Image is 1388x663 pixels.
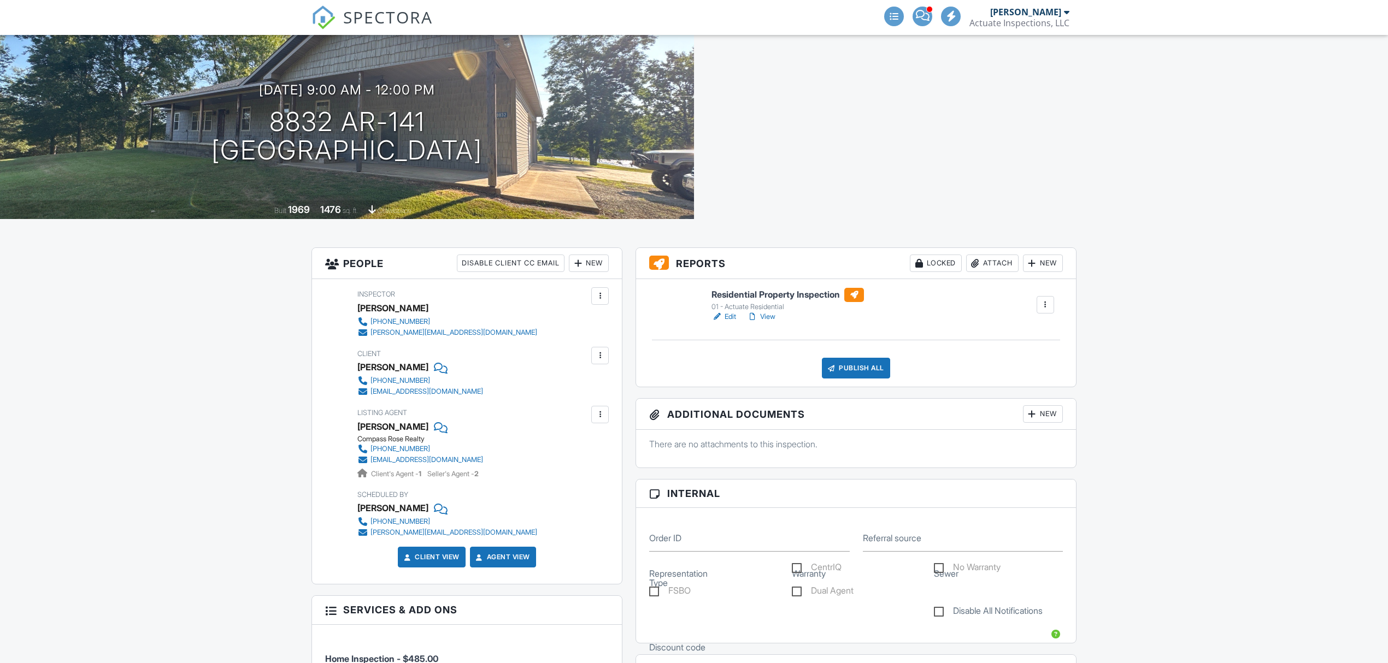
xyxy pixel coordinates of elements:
div: Locked [910,254,962,272]
div: 1969 [288,204,310,215]
a: [PERSON_NAME][EMAIL_ADDRESS][DOMAIN_NAME] [357,327,537,338]
a: [PHONE_NUMBER] [357,516,537,527]
span: Listing Agent [357,409,407,417]
div: [EMAIL_ADDRESS][DOMAIN_NAME] [370,455,483,464]
span: crawlspace [378,206,411,215]
label: Type [649,577,668,589]
div: [EMAIL_ADDRESS][DOMAIN_NAME] [370,387,483,396]
label: FSBO [649,585,691,599]
div: [PERSON_NAME] [357,500,428,516]
div: [PERSON_NAME][EMAIL_ADDRESS][DOMAIN_NAME] [370,328,537,337]
a: Residential Property Inspection 01 - Actuate Residential [711,288,864,312]
div: [PERSON_NAME] [357,359,428,375]
div: 1476 [320,204,341,215]
a: [PHONE_NUMBER] [357,375,483,386]
h3: People [312,248,622,279]
label: CentrIQ [792,562,842,576]
div: Compass Rose Realty [357,435,492,443]
a: View [747,311,775,322]
label: Discount code [649,641,705,653]
div: Attach [966,254,1019,272]
a: [EMAIL_ADDRESS][DOMAIN_NAME] [357,454,483,465]
label: Order ID [649,532,681,544]
label: Representation [649,567,708,579]
div: [PHONE_NUMBER] [370,445,430,453]
div: New [1023,405,1063,423]
label: No Warranty [934,562,1001,576]
a: Edit [711,311,736,322]
a: Client View [402,552,460,563]
a: SPECTORA [311,15,433,38]
a: [PERSON_NAME] [357,418,428,435]
div: Publish All [822,358,890,378]
div: New [569,254,609,272]
label: Dual Agent [792,585,854,599]
a: [PHONE_NUMBER] [357,316,537,327]
span: Built [274,206,286,215]
a: Agent View [474,552,530,563]
h1: 8832 AR-141 [GEOGRAPHIC_DATA] [211,108,483,165]
span: Seller's Agent - [427,470,479,478]
div: [PERSON_NAME] [357,300,428,316]
h6: Residential Property Inspection [711,288,864,302]
h3: Reports [636,248,1076,279]
div: [PERSON_NAME][EMAIL_ADDRESS][DOMAIN_NAME] [370,528,537,537]
p: There are no attachments to this inspection. [649,438,1063,450]
strong: 1 [419,470,421,478]
span: SPECTORA [343,5,433,28]
div: [PHONE_NUMBER] [370,317,430,326]
div: 01 - Actuate Residential [711,303,864,311]
label: Referral source [863,532,921,544]
h3: [DATE] 9:00 am - 12:00 pm [259,82,435,97]
img: The Best Home Inspection Software - Spectora [311,5,336,29]
a: [PHONE_NUMBER] [357,443,483,454]
span: Inspector [357,290,395,298]
strong: 2 [474,470,479,478]
div: [PHONE_NUMBER] [370,517,430,526]
h3: Internal [636,480,1076,508]
span: Client [357,350,381,358]
span: Scheduled By [357,490,408,499]
span: sq. ft. [343,206,358,215]
div: Actuate Inspections, LLC [969,17,1069,28]
div: [PHONE_NUMBER] [370,376,430,385]
div: Disable Client CC Email [457,254,564,272]
div: New [1023,254,1063,272]
a: [PERSON_NAME][EMAIL_ADDRESS][DOMAIN_NAME] [357,527,537,538]
span: Client's Agent - [371,470,423,478]
a: [EMAIL_ADDRESS][DOMAIN_NAME] [357,386,483,397]
div: [PERSON_NAME] [990,7,1061,17]
label: Disable All Notifications [934,606,1043,619]
h3: Additional Documents [636,399,1076,430]
h3: Services & Add ons [312,596,622,624]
